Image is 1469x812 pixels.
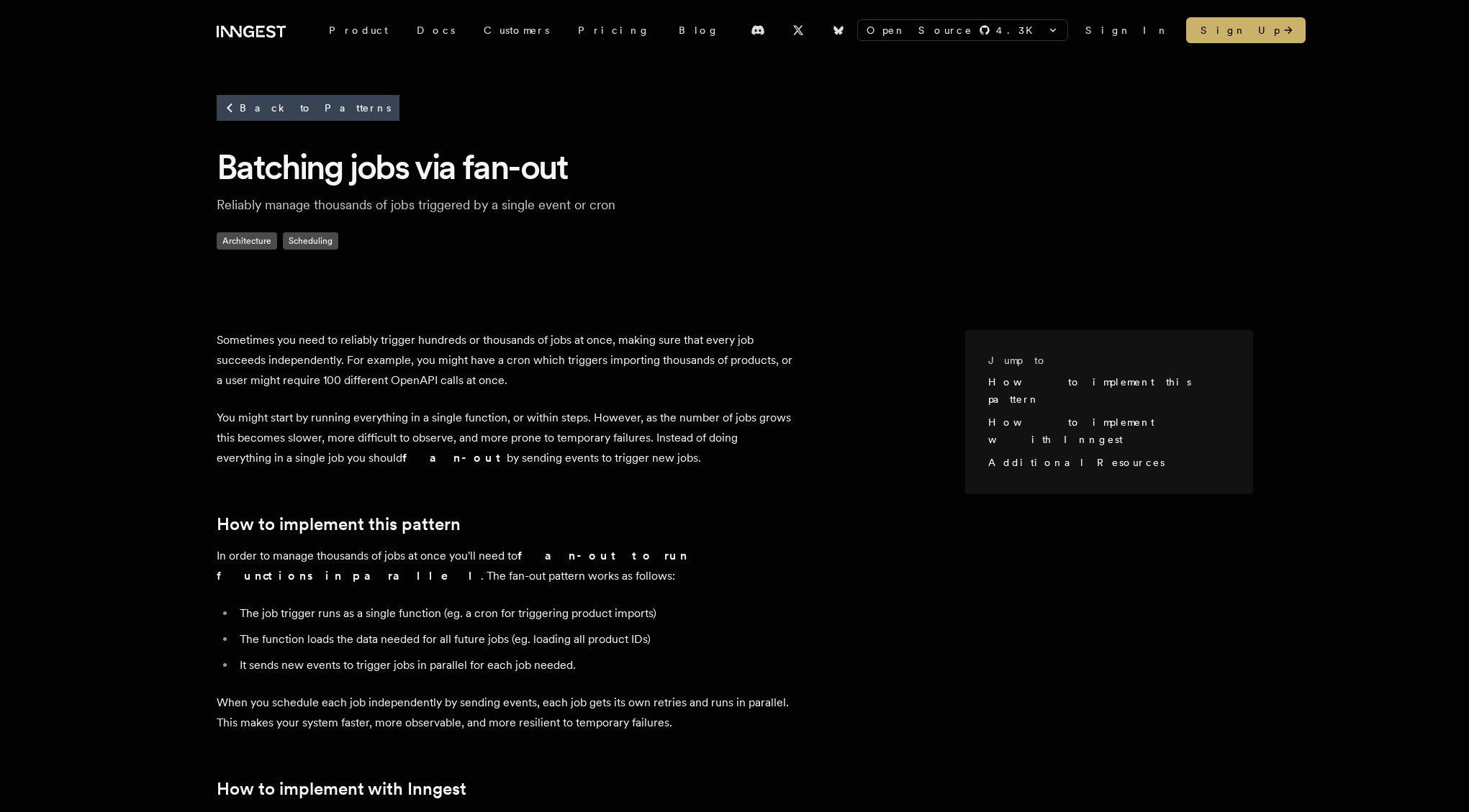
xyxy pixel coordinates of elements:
[867,23,973,37] span: Open Source
[217,408,792,468] p: You might start by running everything in a single function, or within steps. However, as the numb...
[217,514,792,534] h2: How to implement this pattern
[664,17,733,43] a: Blog
[217,546,792,586] p: In order to manage thousands of jobs at once you'll need to . The fan-out pattern works as follows:
[782,19,814,42] a: X
[469,17,564,43] a: Customers
[742,19,774,42] a: Discord
[988,416,1154,445] a: How to implement with Inngest
[1186,17,1306,43] a: Sign Up
[402,17,469,43] a: Docs
[283,232,338,250] span: Scheduling
[217,693,792,733] p: When you schedule each job independently by sending events, each job gets its own retries and run...
[564,17,664,43] a: Pricing
[315,17,402,43] div: Product
[235,655,792,675] li: It sends new events to trigger jobs in parallel for each job needed.
[217,145,1253,189] h1: Batching jobs via fan-out
[1085,23,1169,37] a: Sign In
[988,376,1191,405] a: How to implement this pattern
[988,353,1219,368] h3: Jump to
[988,457,1165,468] a: Additional Resources
[235,603,792,624] li: The job trigger runs as a single function (eg. a cron for triggering product imports)
[996,23,1041,37] span: 4.3 K
[217,95,399,121] a: Back to Patterns
[402,451,507,465] strong: fan-out
[217,232,277,250] span: Architecture
[823,19,854,42] a: Bluesky
[217,330,792,391] p: Sometimes you need to reliably trigger hundreds or thousands of jobs at once, making sure that ev...
[217,195,677,215] p: Reliably manage thousands of jobs triggered by a single event or cron
[235,629,792,649] li: The function loads the data needed for all future jobs (eg. loading all product IDs)
[217,779,792,799] h2: How to implement with Inngest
